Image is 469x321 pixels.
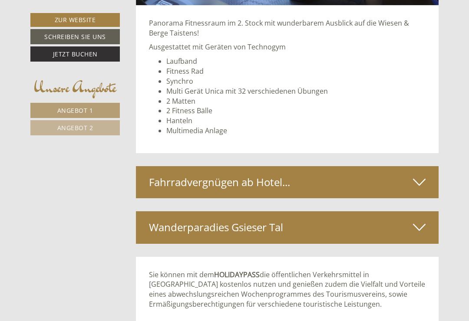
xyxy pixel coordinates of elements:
div: Unsere Angebote [30,77,120,98]
div: [DATE] [122,7,155,21]
div: Wanderparadies Gsieser Tal [136,211,439,243]
li: Synchro [166,76,426,86]
p: Panorama Fitnessraum im 2. Stock mit wunderbarem Ausblick auf die Wiesen & Berge Taistens! [149,18,426,38]
a: Jetzt buchen [30,46,120,62]
p: Ausgestattet mit Geräten von Technogym [149,42,426,52]
span: Angebot 2 [57,124,93,132]
li: 2 Matten [166,96,426,106]
a: Zur Website [30,13,120,27]
div: Fahrradvergnügen ab Hotel... [136,166,439,198]
div: [GEOGRAPHIC_DATA] [13,25,145,32]
li: Fitness Rad [166,66,426,76]
button: Senden [225,229,277,244]
span: Angebot 1 [57,106,93,115]
li: Multi Gerät Unica mit 32 verschiedenen Übungen [166,86,426,96]
strong: HOLIDAYPASS [214,270,260,279]
small: 08:11 [13,42,145,48]
li: Multimedia Anlage [166,126,426,136]
li: Laufband [166,56,426,66]
a: Schreiben Sie uns [30,29,120,44]
li: Hanteln [166,116,426,126]
li: 2 Fitness Bälle [166,106,426,116]
div: Guten Tag, wie können wir Ihnen helfen? [7,23,149,50]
